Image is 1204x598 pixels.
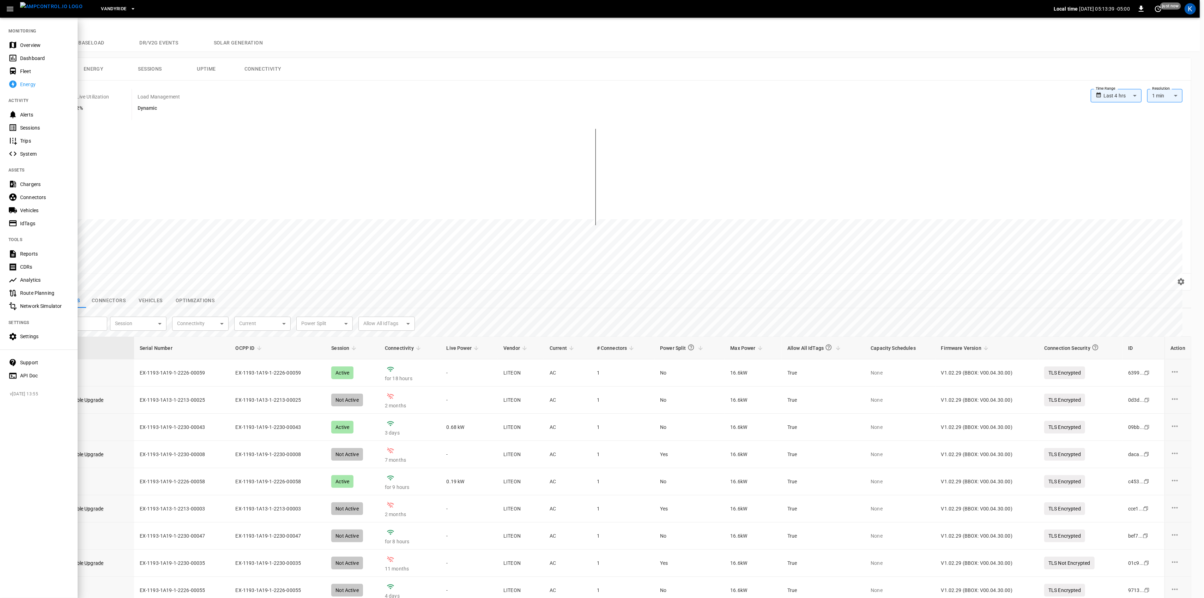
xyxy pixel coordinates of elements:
div: Support [20,359,69,366]
p: Local time [1054,5,1078,12]
div: System [20,150,69,157]
div: Analytics [20,276,69,283]
div: IdTags [20,220,69,227]
div: Sessions [20,124,69,131]
div: Chargers [20,181,69,188]
img: ampcontrol.io logo [20,2,83,11]
div: Route Planning [20,289,69,297]
div: Network Simulator [20,303,69,310]
div: Settings [20,333,69,340]
div: Connectors [20,194,69,201]
span: VandyRide [101,5,126,13]
div: Alerts [20,111,69,118]
div: Fleet [20,68,69,75]
p: [DATE] 05:13:39 -05:00 [1079,5,1130,12]
div: Overview [20,42,69,49]
div: profile-icon [1185,3,1196,14]
div: Dashboard [20,55,69,62]
button: set refresh interval [1152,3,1164,14]
div: Reports [20,250,69,257]
div: CDRs [20,263,69,270]
div: API Doc [20,372,69,379]
div: Energy [20,81,69,88]
span: v [DATE] 13:55 [10,391,72,398]
div: Vehicles [20,207,69,214]
span: just now [1160,2,1181,10]
div: Trips [20,137,69,144]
